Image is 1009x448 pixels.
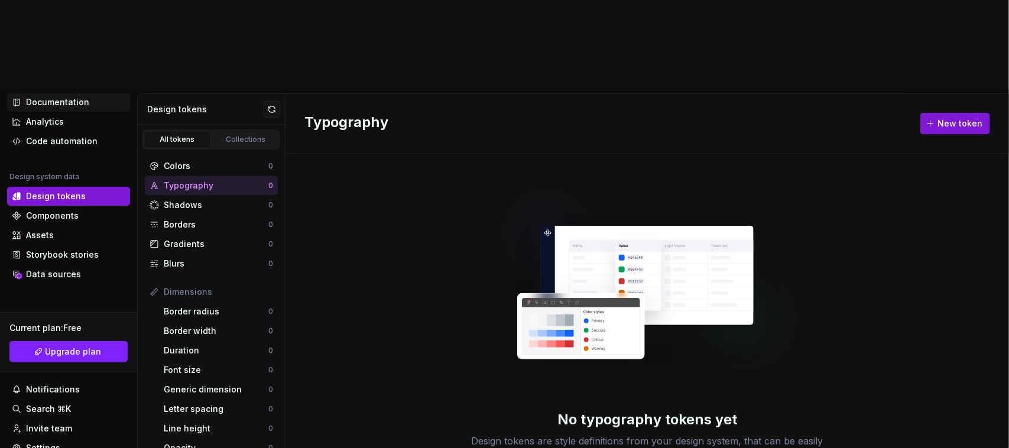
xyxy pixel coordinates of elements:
button: Notifications [7,380,130,399]
div: Shadows [164,199,268,211]
div: 0 [268,424,273,433]
div: 0 [268,404,273,414]
a: Line height0 [159,419,278,438]
a: Invite team [7,419,130,438]
div: Border radius [164,306,268,317]
button: Search ⌘K [7,400,130,418]
div: Typography [164,180,268,191]
div: Duration [164,345,268,356]
div: 0 [268,220,273,229]
a: Storybook stories [7,245,130,264]
span: Upgrade plan [46,346,102,358]
div: Collections [216,135,275,144]
div: 0 [268,181,273,190]
div: Colors [164,160,268,172]
div: Search ⌘K [26,403,71,415]
div: Blurs [164,258,268,270]
div: 0 [268,385,273,394]
a: Code automation [7,132,130,151]
div: Border width [164,325,268,337]
div: Generic dimension [164,384,268,395]
span: New token [937,118,982,129]
a: Typography0 [145,176,278,195]
button: New token [920,113,990,134]
div: Documentation [26,96,89,108]
h2: Typography [304,113,388,134]
a: Generic dimension0 [159,380,278,399]
div: 0 [268,346,273,355]
a: Gradients0 [145,235,278,254]
div: Design tokens [26,190,86,202]
a: Blurs0 [145,254,278,273]
div: Storybook stories [26,249,99,261]
div: Data sources [26,268,81,280]
a: Shadows0 [145,196,278,215]
a: Components [7,206,130,225]
div: 0 [268,200,273,210]
div: Borders [164,219,268,231]
a: Borders0 [145,215,278,234]
div: 0 [268,239,273,249]
div: Design system data [9,172,79,181]
div: Invite team [26,423,72,434]
a: Border width0 [159,322,278,340]
div: All tokens [148,135,207,144]
a: Data sources [7,265,130,284]
button: Upgrade plan [9,341,128,362]
div: Assets [26,229,54,241]
a: Font size0 [159,361,278,379]
div: Components [26,210,79,222]
div: 0 [268,259,273,268]
div: Notifications [26,384,80,395]
a: Border radius0 [159,302,278,321]
div: Font size [164,364,268,376]
div: No typography tokens yet [557,410,737,429]
div: Code automation [26,135,98,147]
div: Analytics [26,116,64,128]
a: Design tokens [7,187,130,206]
a: Colors0 [145,157,278,176]
a: Analytics [7,112,130,131]
div: 0 [268,365,273,375]
a: Letter spacing0 [159,400,278,418]
div: Current plan : Free [9,322,128,334]
div: 0 [268,326,273,336]
div: 0 [268,161,273,171]
div: Line height [164,423,268,434]
div: Design tokens [147,103,264,115]
a: Duration0 [159,341,278,360]
div: Dimensions [164,286,273,298]
a: Assets [7,226,130,245]
div: 0 [268,307,273,316]
div: Letter spacing [164,403,268,415]
div: Gradients [164,238,268,250]
a: Documentation [7,93,130,112]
